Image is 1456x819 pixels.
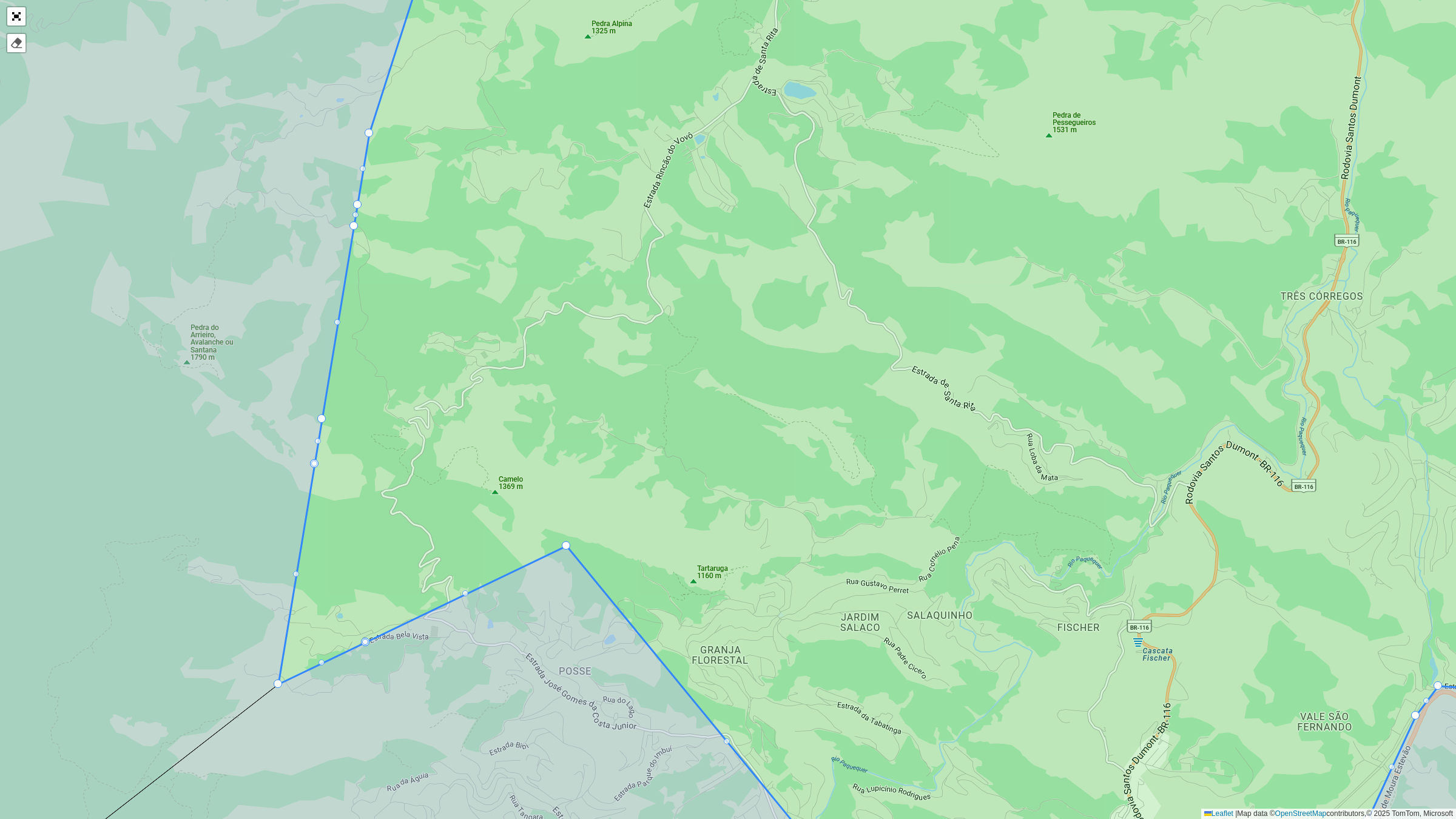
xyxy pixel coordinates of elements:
[1275,809,1327,818] a: OpenStreetMap
[1235,809,1237,818] span: |
[1201,809,1456,819] div: Map data © contributors,© 2025 TomTom, Microsoft
[7,7,25,25] a: Abrir mapa em tela cheia
[1204,809,1233,818] a: Leaflet
[7,34,25,52] div: Remover camada(s)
